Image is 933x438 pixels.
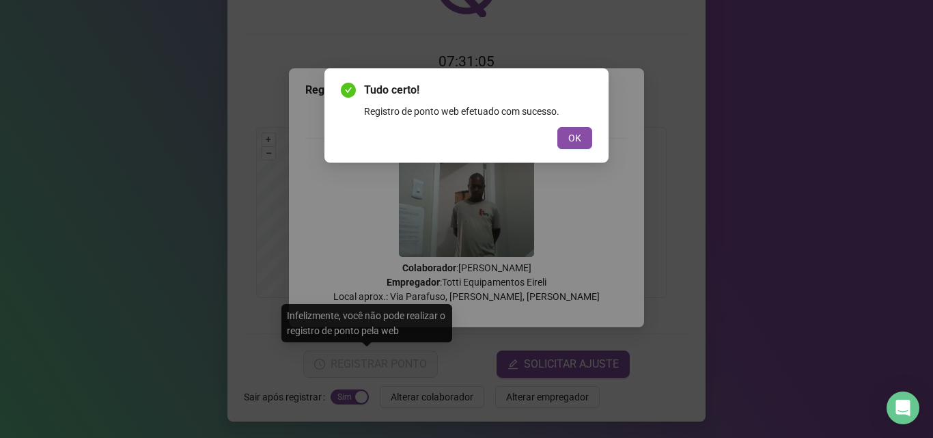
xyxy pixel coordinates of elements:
div: Registro de ponto web efetuado com sucesso. [364,104,592,119]
div: Open Intercom Messenger [887,392,919,424]
span: Tudo certo! [364,82,592,98]
span: check-circle [341,83,356,98]
button: OK [557,127,592,149]
span: OK [568,131,581,146]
